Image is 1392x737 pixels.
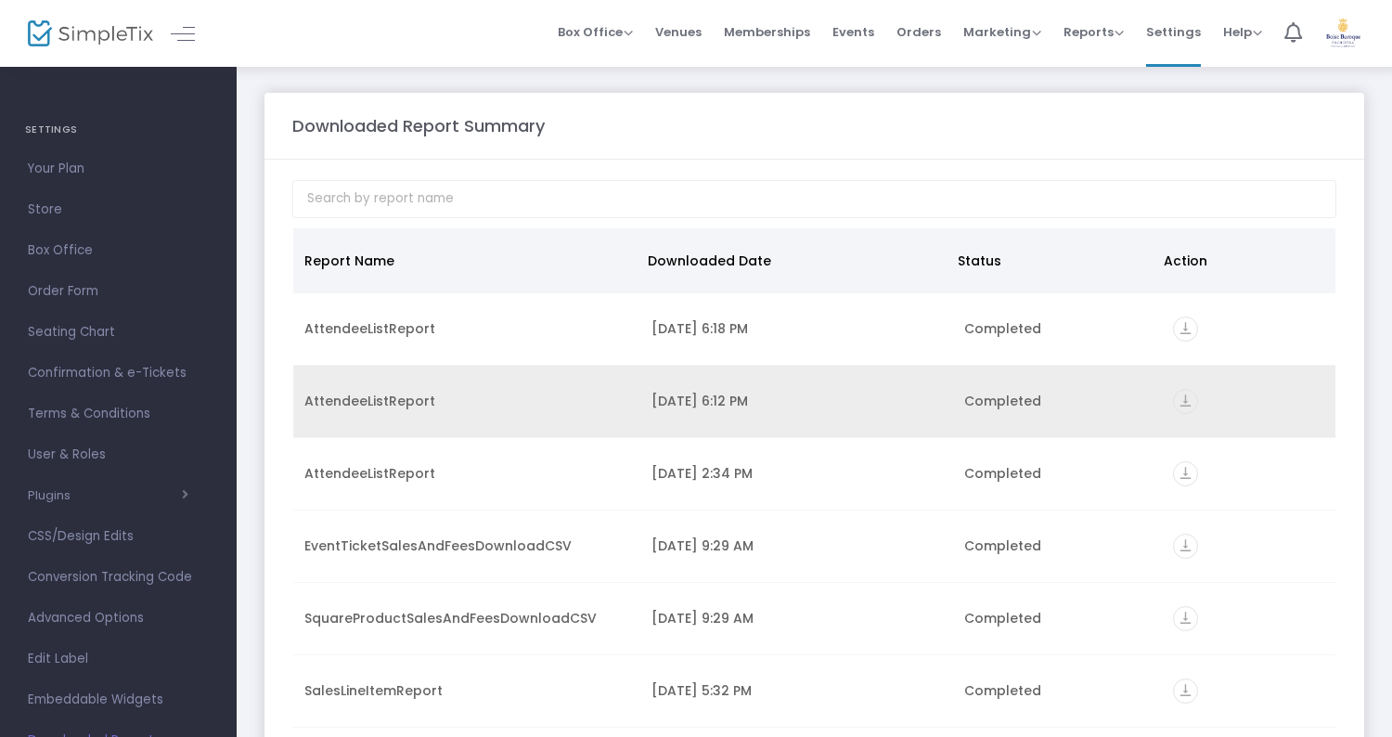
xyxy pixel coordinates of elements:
span: Store [28,198,209,222]
span: Events [832,8,874,56]
div: Completed [964,392,1151,410]
div: 8/17/2025 2:34 PM [651,464,942,483]
div: Data table [293,228,1335,730]
div: AttendeeListReport [304,464,629,483]
span: Settings [1146,8,1201,56]
i: vertical_align_bottom [1173,534,1198,559]
th: Downloaded Date [637,228,946,293]
span: Help [1223,23,1262,41]
div: Completed [964,319,1151,338]
span: Edit Label [28,647,209,671]
div: AttendeeListReport [304,392,629,410]
span: CSS/Design Edits [28,524,209,549]
th: Status [947,228,1153,293]
span: Box Office [558,23,633,41]
div: Completed [964,681,1151,700]
div: Completed [964,464,1151,483]
th: Report Name [293,228,637,293]
th: Action [1153,228,1324,293]
i: vertical_align_bottom [1173,606,1198,631]
button: Plugins [28,488,188,503]
span: User & Roles [28,443,209,467]
input: Search by report name [292,180,1336,218]
div: https://go.SimpleTix.com/58txt [1173,317,1324,342]
i: vertical_align_bottom [1173,679,1198,704]
a: vertical_align_bottom [1173,394,1198,413]
span: Your Plan [28,157,209,181]
span: Embeddable Widgets [28,688,209,712]
div: 8/17/2025 6:12 PM [651,392,942,410]
span: Venues [655,8,702,56]
div: 8/17/2025 9:29 AM [651,609,942,627]
div: 8/15/2025 5:32 PM [651,681,942,700]
div: https://go.SimpleTix.com/c1yi5 [1173,606,1324,631]
a: vertical_align_bottom [1173,467,1198,485]
span: Memberships [724,8,810,56]
div: 8/17/2025 6:18 PM [651,319,942,338]
span: Confirmation & e-Tickets [28,361,209,385]
div: 8/17/2025 9:29 AM [651,537,942,555]
m-panel-title: Downloaded Report Summary [292,113,545,138]
span: Terms & Conditions [28,402,209,426]
i: vertical_align_bottom [1173,461,1198,486]
div: https://go.SimpleTix.com/c5dpb [1173,534,1324,559]
span: Advanced Options [28,606,209,630]
div: SquareProductSalesAndFeesDownloadCSV [304,609,629,627]
div: Completed [964,609,1151,627]
div: AttendeeListReport [304,319,629,338]
div: Completed [964,537,1151,555]
i: vertical_align_bottom [1173,389,1198,414]
span: Order Form [28,279,209,304]
div: EventTicketSalesAndFeesDownloadCSV [304,537,629,555]
i: vertical_align_bottom [1173,317,1198,342]
span: Seating Chart [28,320,209,344]
h4: SETTINGS [25,111,212,149]
span: Box Office [28,239,209,263]
div: SalesLineItemReport [304,681,629,700]
div: https://go.SimpleTix.com/t21sj [1173,389,1324,414]
span: Reports [1063,23,1124,41]
span: Orders [896,8,941,56]
a: vertical_align_bottom [1173,612,1198,630]
a: vertical_align_bottom [1173,539,1198,558]
a: vertical_align_bottom [1173,684,1198,703]
div: https://go.SimpleTix.com/jgc6h [1173,461,1324,486]
div: https://go.SimpleTix.com/xmxsg [1173,679,1324,704]
span: Conversion Tracking Code [28,565,209,589]
a: vertical_align_bottom [1173,322,1198,341]
span: Marketing [963,23,1041,41]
